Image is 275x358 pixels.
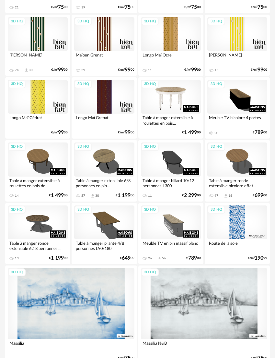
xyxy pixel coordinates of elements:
div: 3D HQ [74,206,92,214]
div: € 00 [120,256,134,260]
a: 3D HQ Maïoun Grenat 29 €/m²9900 [72,15,137,76]
div: € 00 [116,193,134,198]
div: Longo Maï Grenat [74,114,134,127]
div: €/m² 00 [118,130,134,135]
a: 3D HQ Table à manger extensible à roulettes en bois de... 14 €1 49900 [5,140,70,201]
div: [PERSON_NAME] [207,51,267,64]
span: Download icon [223,193,228,198]
div: Table à manger ronde extensible 6 à 8 personnes... [8,239,68,252]
div: Table à manger extensible à roulettes en bois de... [8,177,68,190]
a: 3D HQ Table à manger pliante 4/8 personnes L90/180 €64900 [72,203,137,264]
div: €/m² 00 [118,5,134,9]
div: 3D HQ [208,143,225,151]
div: Route de la soie [207,239,267,252]
span: 75 [191,5,197,9]
div: 3D HQ [8,80,26,88]
div: 16 [228,194,232,198]
a: 3D HQ Longo Maï Cédrat €/m²9900 [5,77,70,139]
div: 3D HQ [208,18,225,26]
span: 99 [191,68,197,72]
div: 21 [15,6,19,9]
div: € 00 [253,130,267,135]
span: 1 499 [51,193,64,198]
div: Meuble TV en pin massif blanc [141,239,201,252]
div: €/m² 99 [248,256,267,260]
div: Table à manger ronde extensible bicolore effet... [207,177,267,190]
div: € 00 [182,130,201,135]
div: 3D HQ [8,18,26,26]
span: 99 [125,68,131,72]
div: 3D HQ [141,268,159,277]
div: €/m² 00 [118,68,134,72]
div: 11 [148,68,152,72]
a: 3D HQ [PERSON_NAME] 15 €/m²9900 [205,15,270,76]
div: 96 [148,256,152,260]
a: 3D HQ Route de la soie €/m²19099 [205,203,270,264]
div: € 00 [182,193,201,198]
a: 3D HQ Meuble TV bicolore 4 portes 20 €78900 [205,77,270,139]
div: 3D HQ [141,143,159,151]
div: 3D HQ [8,206,26,214]
div: Longo Maï Cédrat [8,114,68,127]
span: 99 [58,68,64,72]
span: 1 499 [184,130,197,135]
span: 75 [58,5,64,9]
span: Download icon [24,68,29,73]
div: 3D HQ [74,80,92,88]
div: 3D HQ [141,206,159,214]
div: €/m² 00 [51,5,68,9]
a: 3D HQ Longo Maï Grenat €/m²9900 [72,77,137,139]
div: 74 [15,68,19,72]
div: €/m² 00 [251,68,267,72]
span: 75 [258,5,263,9]
div: Meuble TV bicolore 4 portes [207,114,267,127]
div: Table à manger extensible 6/8 personnes en pin... [74,177,134,190]
span: 699 [255,193,263,198]
div: 30 [29,68,33,72]
span: 75 [125,5,131,9]
div: 19 [81,6,85,9]
div: 3D HQ [74,18,92,26]
div: 14 [15,194,19,198]
a: 3D HQ Longo Maï Ocre 11 €/m²9900 [138,15,203,76]
div: 11 [148,194,152,198]
span: 789 [188,256,197,260]
a: 3D HQ Table à manger extensible 6/8 personnes en pin... 57 Download icon 30 €1 19900 [72,140,137,201]
div: € 00 [253,193,267,198]
div: 3D HQ [141,18,159,26]
div: 3D HQ [141,80,159,88]
span: 1 199 [118,193,131,198]
div: €/m² 00 [184,5,201,9]
div: 3D HQ [8,143,26,151]
span: 99 [125,130,131,135]
div: 13 [15,256,19,260]
div: €/m² 00 [251,5,267,9]
div: 15 [214,68,218,72]
div: € 00 [49,193,68,198]
a: 3D HQ Meuble TV en pin massif blanc 96 Download icon 56 €78900 [138,203,203,264]
div: 47 [214,194,218,198]
div: €/m² 00 [51,68,68,72]
span: 1 199 [51,256,64,260]
div: 3D HQ [74,143,92,151]
div: 3D HQ [208,80,225,88]
div: Massilia [8,339,134,352]
span: Download icon [90,193,95,198]
div: Maïoun Grenat [74,51,134,64]
a: 3D HQ Table à manger ronde extensible bicolore effet... 47 Download icon 16 €69900 [205,140,270,201]
div: €/m² 00 [184,68,201,72]
div: Table à manger billard 10/12 personnes L300 [141,177,201,190]
div: € 00 [49,256,68,260]
span: Download icon [157,256,162,261]
div: 57 [81,194,85,198]
a: 3D HQ Table à manger ronde extensible 6 à 8 personnes... 13 €1 19900 [5,203,70,264]
div: 29 [81,68,85,72]
span: 99 [58,130,64,135]
div: € 00 [186,256,201,260]
div: Table à manger extensible à roulettes en bois... [141,114,201,127]
span: 789 [255,130,263,135]
div: 56 [162,256,166,260]
span: 2 299 [184,193,197,198]
a: 3D HQ Table à manger extensible à roulettes en bois... €1 49900 [138,77,203,139]
span: 190 [255,256,263,260]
